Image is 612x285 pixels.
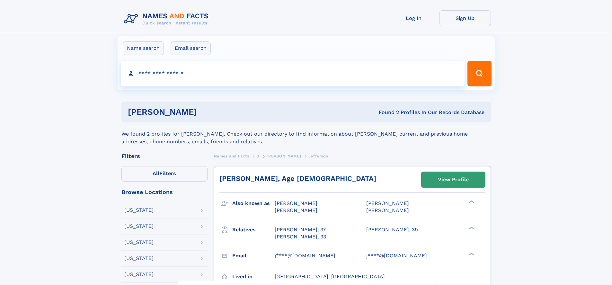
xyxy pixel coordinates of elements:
[219,174,376,183] a: [PERSON_NAME], Age [DEMOGRAPHIC_DATA]
[121,10,214,28] img: Logo Names and Facts
[267,154,301,158] span: [PERSON_NAME]
[124,272,154,277] div: [US_STATE]
[366,207,409,213] span: [PERSON_NAME]
[275,207,317,213] span: [PERSON_NAME]
[153,170,159,176] span: All
[256,152,260,160] a: G
[214,152,249,160] a: Names and Facts
[124,240,154,245] div: [US_STATE]
[232,198,275,209] h3: Also known as
[121,153,208,159] div: Filters
[439,10,491,26] a: Sign Up
[275,273,385,280] span: [GEOGRAPHIC_DATA], [GEOGRAPHIC_DATA]
[232,271,275,282] h3: Lived in
[267,152,301,160] a: [PERSON_NAME]
[124,224,154,229] div: [US_STATE]
[171,41,211,55] label: Email search
[438,172,469,187] div: View Profile
[288,109,484,116] div: Found 2 Profiles In Our Records Database
[121,166,208,182] label: Filters
[275,200,317,206] span: [PERSON_NAME]
[256,154,260,158] span: G
[467,200,475,204] div: ❯
[308,154,328,158] span: Jefferson
[123,41,164,55] label: Name search
[366,200,409,206] span: [PERSON_NAME]
[124,208,154,213] div: [US_STATE]
[467,252,475,256] div: ❯
[366,226,418,233] a: [PERSON_NAME], 39
[232,250,275,261] h3: Email
[275,226,326,233] a: [PERSON_NAME], 37
[124,256,154,261] div: [US_STATE]
[421,172,485,187] a: View Profile
[232,224,275,235] h3: Relatives
[275,233,326,240] a: [PERSON_NAME], 33
[467,61,491,86] button: Search Button
[128,108,288,116] h1: [PERSON_NAME]
[467,226,475,230] div: ❯
[121,122,491,146] div: We found 2 profiles for [PERSON_NAME]. Check out our directory to find information about [PERSON_...
[121,61,465,86] input: search input
[121,189,208,195] div: Browse Locations
[388,10,439,26] a: Log In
